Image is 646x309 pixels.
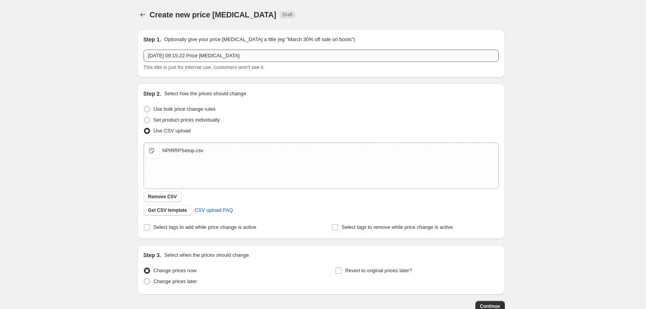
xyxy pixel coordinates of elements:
span: Use bulk price change rules [154,106,215,112]
span: Create new price [MEDICAL_DATA] [150,10,277,19]
p: Select how the prices should change [164,90,246,98]
button: Price change jobs [137,9,148,20]
span: Select tags to add while price change is active [154,224,256,230]
h2: Step 2. [144,90,161,98]
span: Select tags to remove while price change is active [342,224,453,230]
p: Optionally give your price [MEDICAL_DATA] a title (eg "March 30% off sale on boots") [164,36,355,43]
h2: Step 3. [144,251,161,259]
span: Get CSV template [148,207,187,213]
button: Get CSV template [144,205,192,216]
span: CSV upload FAQ [195,206,233,214]
a: CSV upload FAQ [190,204,238,216]
span: Draft [282,12,292,18]
input: 30% off holiday sale [144,50,499,62]
p: Select when the prices should change [164,251,249,259]
span: Change prices later [154,278,197,284]
span: This title is just for internal use, customers won't see it [144,64,263,70]
span: Set product prices individually [154,117,220,123]
button: Remove CSV [144,191,182,202]
span: Change prices now [154,268,197,273]
span: Remove CSV [148,194,177,200]
span: Revert to original prices later? [345,268,412,273]
h2: Step 1. [144,36,161,43]
span: Use CSV upload [154,128,191,134]
div: NPIRRPSetup.csv [162,147,203,154]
